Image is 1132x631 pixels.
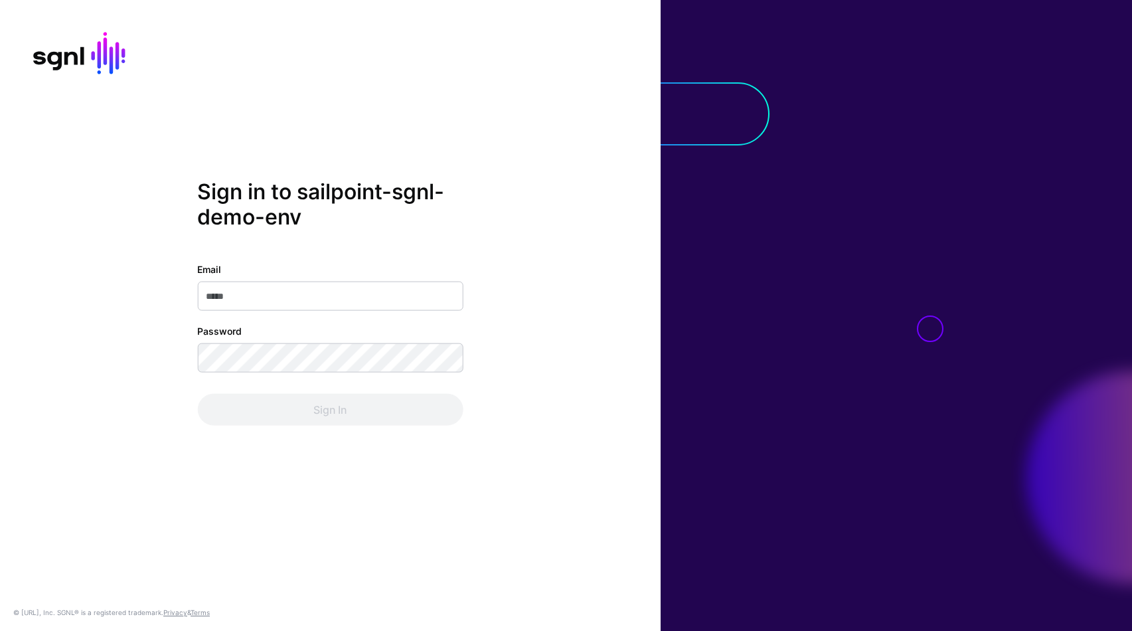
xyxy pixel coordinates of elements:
[197,179,463,230] h2: Sign in to sailpoint-sgnl-demo-env
[197,262,221,276] label: Email
[163,608,187,616] a: Privacy
[191,608,210,616] a: Terms
[13,607,210,618] div: © [URL], Inc. SGNL® is a registered trademark. &
[197,323,242,337] label: Password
